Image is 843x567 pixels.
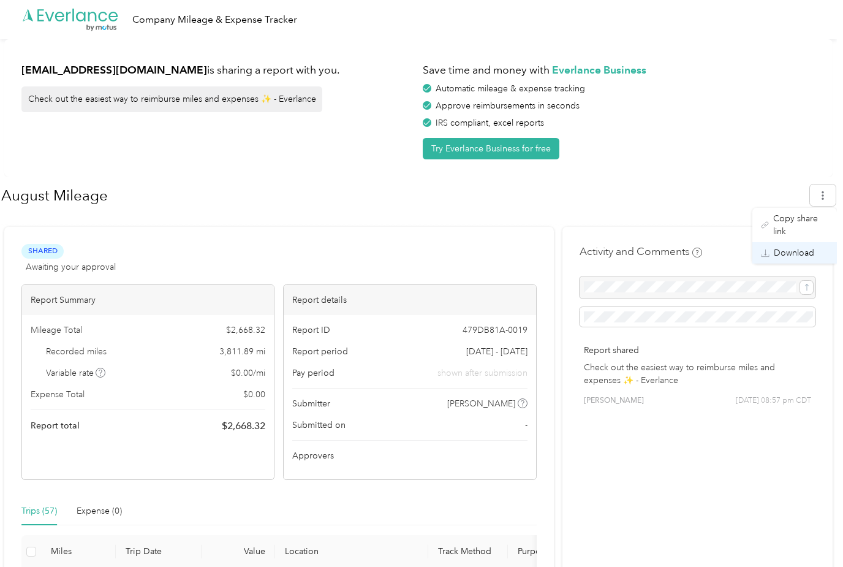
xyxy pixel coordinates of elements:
div: Expense (0) [77,504,122,518]
span: [DATE] 08:57 pm CDT [736,395,811,406]
span: [PERSON_NAME] [447,397,515,410]
span: $ 0.00 / mi [231,367,265,379]
span: Submitter [292,397,330,410]
span: Submitted on [292,419,346,432]
span: IRS compliant, excel reports [436,118,544,128]
p: Report shared [584,344,811,357]
span: Report period [292,345,348,358]
span: Download [774,246,814,259]
span: Shared [21,244,64,258]
span: Report ID [292,324,330,337]
span: $ 2,668.32 [226,324,265,337]
p: Check out the easiest way to reimburse miles and expenses ✨ - Everlance [584,361,811,387]
span: [PERSON_NAME] [584,395,644,406]
span: $ 2,668.32 [222,419,265,433]
h1: Save time and money with [423,63,815,78]
span: Recorded miles [46,345,107,358]
span: [DATE] - [DATE] [466,345,527,358]
span: $ 0.00 [243,388,265,401]
div: Trips (57) [21,504,57,518]
span: Copy share link [773,212,828,238]
span: 3,811.89 mi [219,345,265,358]
span: - [525,419,527,432]
h1: August Mileage [1,181,801,210]
div: Check out the easiest way to reimburse miles and expenses ✨ - Everlance [21,86,322,112]
button: Try Everlance Business for free [423,138,559,159]
span: shown after submission [437,367,527,379]
span: Approve reimbursements in seconds [436,101,580,111]
span: Report total [31,419,80,432]
div: Report Summary [22,285,274,315]
h4: Activity and Comments [580,244,702,259]
span: Awaiting your approval [26,261,116,273]
span: Pay period [292,367,335,379]
strong: Everlance Business [552,63,646,76]
span: Expense Total [31,388,85,401]
div: Company Mileage & Expense Tracker [132,12,297,28]
h1: is sharing a report with you. [21,63,414,78]
strong: [EMAIL_ADDRESS][DOMAIN_NAME] [21,63,207,76]
div: Report details [284,285,535,315]
span: Variable rate [46,367,106,379]
span: Approvers [292,449,334,462]
span: Automatic mileage & expense tracking [436,83,585,94]
span: Mileage Total [31,324,82,337]
span: 479DB81A-0019 [463,324,527,337]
